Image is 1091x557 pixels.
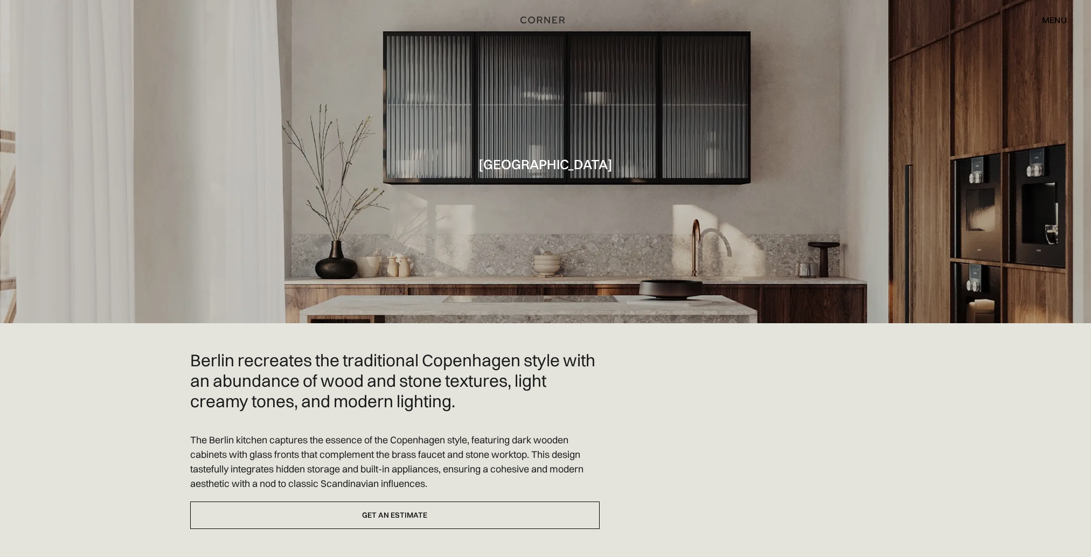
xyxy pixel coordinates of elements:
div: menu [1042,16,1067,24]
p: The Berlin kitchen captures the essence of the Copenhagen style, featuring dark wooden cabinets w... [190,433,600,491]
h2: Berlin recreates the traditional Copenhagen style with an abundance of wood and stone textures, l... [190,350,600,411]
h1: [GEOGRAPHIC_DATA] [478,157,613,171]
div: menu [1031,11,1067,29]
a: home [504,13,587,27]
a: Get an estimate [190,502,600,529]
